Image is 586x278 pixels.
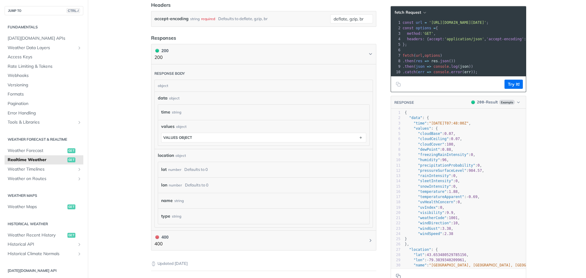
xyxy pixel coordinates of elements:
[405,226,453,231] span: : ,
[5,24,83,30] h2: Fundamentals
[154,234,168,240] div: 400
[464,70,471,74] span: err
[67,204,75,209] span: get
[391,252,400,258] div: 28
[405,126,438,131] span: : {
[161,108,170,117] label: time
[5,109,83,118] a: Error Handling
[169,96,179,101] div: object
[8,35,82,42] span: [DATE][DOMAIN_NAME] APIs
[391,247,400,252] div: 27
[451,70,462,74] span: error
[8,45,75,51] span: Weather Data Layers
[5,90,83,99] a: Formats
[427,253,466,257] span: 43.653480529785156
[391,200,400,205] div: 18
[391,221,400,226] div: 22
[67,8,80,13] span: CTRL-/
[433,70,449,74] span: console
[77,242,82,247] button: Show subpages for Historical API
[391,173,400,179] div: 13
[403,42,407,47] span: };
[154,47,373,61] button: 200 200200
[405,168,484,173] span: : ,
[418,137,449,141] span: "cloudCeiling"
[5,165,83,174] a: Weather TimelinesShow subpages for Weather Timelines
[425,53,440,58] span: options
[151,1,171,9] div: Headers
[414,258,425,262] span: "lon"
[8,110,82,116] span: Error Handling
[405,195,480,199] span: : ,
[168,165,181,174] div: number
[218,14,268,23] div: Defaults to deflate, gzip, br
[418,195,464,199] span: "temperatureApparent"
[414,263,427,267] span: "name"
[163,135,192,140] div: values object
[405,110,407,115] span: {
[451,137,460,141] span: 0.07
[414,121,427,125] span: "time"
[418,200,455,204] span: "uvHealthConcern"
[477,100,484,104] span: 200
[154,14,189,23] label: accept-encoding
[190,14,200,23] div: string
[405,158,449,162] span: : ,
[391,189,400,194] div: 16
[466,195,468,199] span: -
[391,268,400,273] div: 31
[409,116,422,120] span: "data"
[442,147,451,152] span: 0.88
[391,136,400,142] div: 6
[429,258,465,262] span: 79.3839340209961
[185,181,208,190] div: Defaults to 0
[391,215,400,221] div: 21
[405,64,414,69] span: then
[5,34,83,43] a: [DATE][DOMAIN_NAME] APIs
[184,165,208,174] div: Defaults to 0
[403,20,489,25] span: ;
[429,121,469,125] span: "[DATE]T07:48:00Z"
[5,71,83,80] a: Webhooks
[442,226,451,231] span: 3.38
[8,176,75,182] span: Weather on Routes
[425,20,427,25] span: =
[8,157,66,163] span: Realtime Weather
[405,121,471,125] span: : ,
[505,80,523,89] button: Try It!
[368,238,373,243] svg: Chevron
[427,258,429,262] span: -
[391,152,400,157] div: 9
[172,108,181,117] div: string
[8,119,75,125] span: Tools & Libraries
[405,132,455,136] span: : ,
[8,204,66,210] span: Weather Maps
[5,174,83,183] a: Weather on RoutesShow subpages for Weather on Routes
[151,34,176,42] div: Responses
[391,258,400,263] div: 29
[405,163,482,168] span: : ,
[405,116,429,120] span: : {
[172,212,181,221] div: string
[469,195,478,199] span: 0.69
[444,232,453,236] span: 2.38
[418,211,444,215] span: "visibility"
[391,179,400,184] div: 14
[391,147,400,152] div: 8
[405,59,414,63] span: then
[403,59,456,63] span: . ( . ())
[158,152,174,159] span: location
[8,241,75,247] span: Historical API
[405,232,453,236] span: :
[414,126,431,131] span: "values"
[391,58,401,64] div: 8
[5,249,83,258] a: Historical Climate NormalsShow subpages for Historical Climate Normals
[391,242,400,247] div: 26
[447,142,453,146] span: 100
[391,210,400,215] div: 20
[391,42,401,47] div: 5
[444,37,484,41] span: 'application/json'
[5,99,83,108] a: Pagination
[154,54,168,61] p: 200
[8,232,66,238] span: Weather Recent History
